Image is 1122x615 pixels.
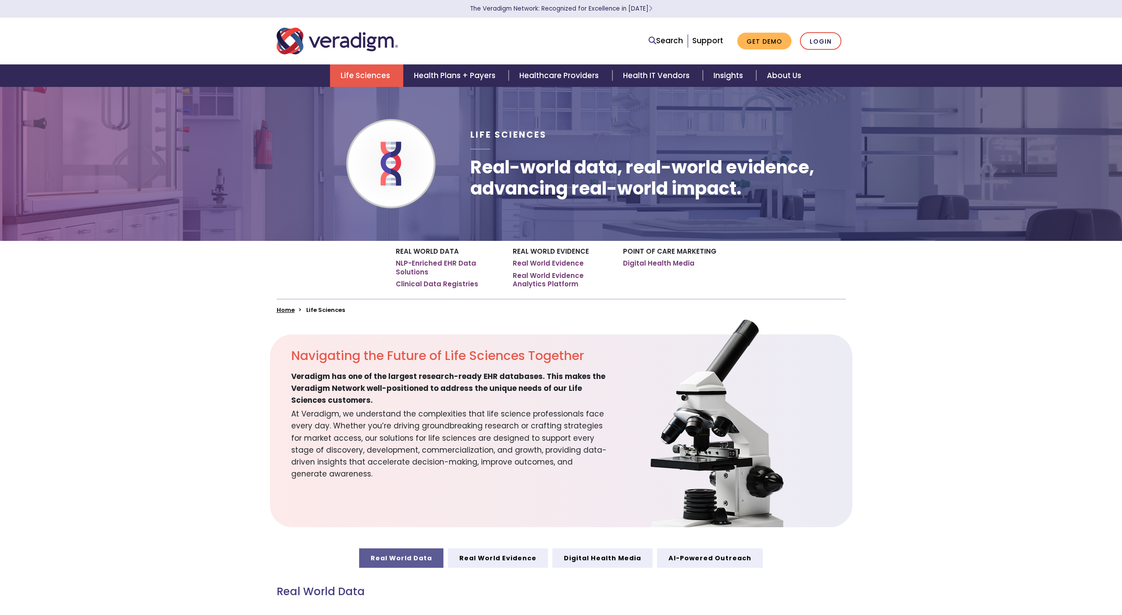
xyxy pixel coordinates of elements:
[800,32,841,50] a: Login
[277,585,846,598] h3: Real World Data
[448,548,548,568] a: Real World Evidence
[594,317,814,527] img: solution-life-sciences-future.png
[657,548,763,568] a: AI-Powered Outreach
[649,35,683,47] a: Search
[703,64,756,87] a: Insights
[359,548,443,568] a: Real World Data
[623,259,694,268] a: Digital Health Media
[470,4,653,13] a: The Veradigm Network: Recognized for Excellence in [DATE]Learn More
[396,280,478,289] a: Clinical Data Registries
[509,64,612,87] a: Healthcare Providers
[737,33,792,50] a: Get Demo
[277,26,398,56] img: Veradigm logo
[291,349,610,364] h2: Navigating the Future of Life Sciences Together
[396,259,499,276] a: NLP-Enriched EHR Data Solutions
[552,548,653,568] a: Digital Health Media
[330,64,403,87] a: Life Sciences
[470,129,547,141] span: Life Sciences
[470,157,845,199] h1: Real-world data, real-world evidence, advancing real-world impact.
[756,64,812,87] a: About Us
[277,306,295,314] a: Home
[612,64,703,87] a: Health IT Vendors
[513,271,610,289] a: Real World Evidence Analytics Platform
[513,259,584,268] a: Real World Evidence
[291,406,610,480] span: At Veradigm, we understand the complexities that life science professionals face every day. Wheth...
[692,35,723,46] a: Support
[291,371,610,407] span: Veradigm has one of the largest research-ready EHR databases. This makes the Veradigm Network wel...
[649,4,653,13] span: Learn More
[403,64,509,87] a: Health Plans + Payers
